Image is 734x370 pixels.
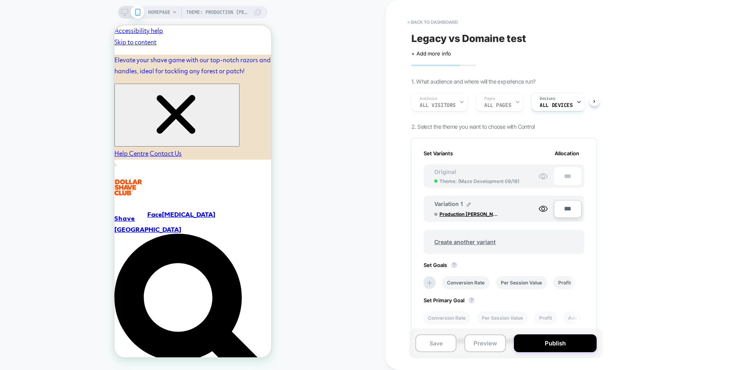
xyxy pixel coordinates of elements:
[555,150,579,156] span: Allocation
[442,276,490,289] li: Conversion Rate
[403,16,462,29] button: < back to dashboard
[464,334,506,352] button: Preview
[424,297,479,303] span: Set Primary Goal
[439,178,519,184] span: Theme: ( Maze Development 09/18 )
[468,297,475,303] button: ?
[424,262,461,268] span: Set Goals
[33,186,48,193] a: Face
[48,186,101,193] a: [MEDICAL_DATA]
[514,334,597,352] button: Publish
[426,168,464,175] span: Original
[477,311,528,324] li: Per Session Value
[451,262,457,268] button: ?
[553,276,576,289] li: Profit
[186,6,249,19] span: Theme: Production [PERSON_NAME]
[563,311,612,324] li: Add To Cart Rate
[426,233,504,251] span: Create another variant
[424,150,453,156] span: Set Variants
[415,334,456,352] button: Save
[439,211,499,217] span: Production [PERSON_NAME]
[148,6,170,19] span: HOMEPAGE
[411,78,535,85] span: 1. What audience and where will the experience run?
[540,103,572,108] span: ALL DEVICES
[434,200,463,207] span: Variation 1
[467,202,471,206] img: edit
[496,276,547,289] li: Per Session Value
[35,124,67,133] a: Contact Us
[534,311,557,324] li: Profit
[540,96,555,101] span: Devices
[411,50,451,57] span: + Add more info
[423,311,471,324] li: Conversion Rate
[411,32,526,44] span: Legacy vs Domaine test
[411,123,534,130] span: 2. Select the theme you want to choose with Control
